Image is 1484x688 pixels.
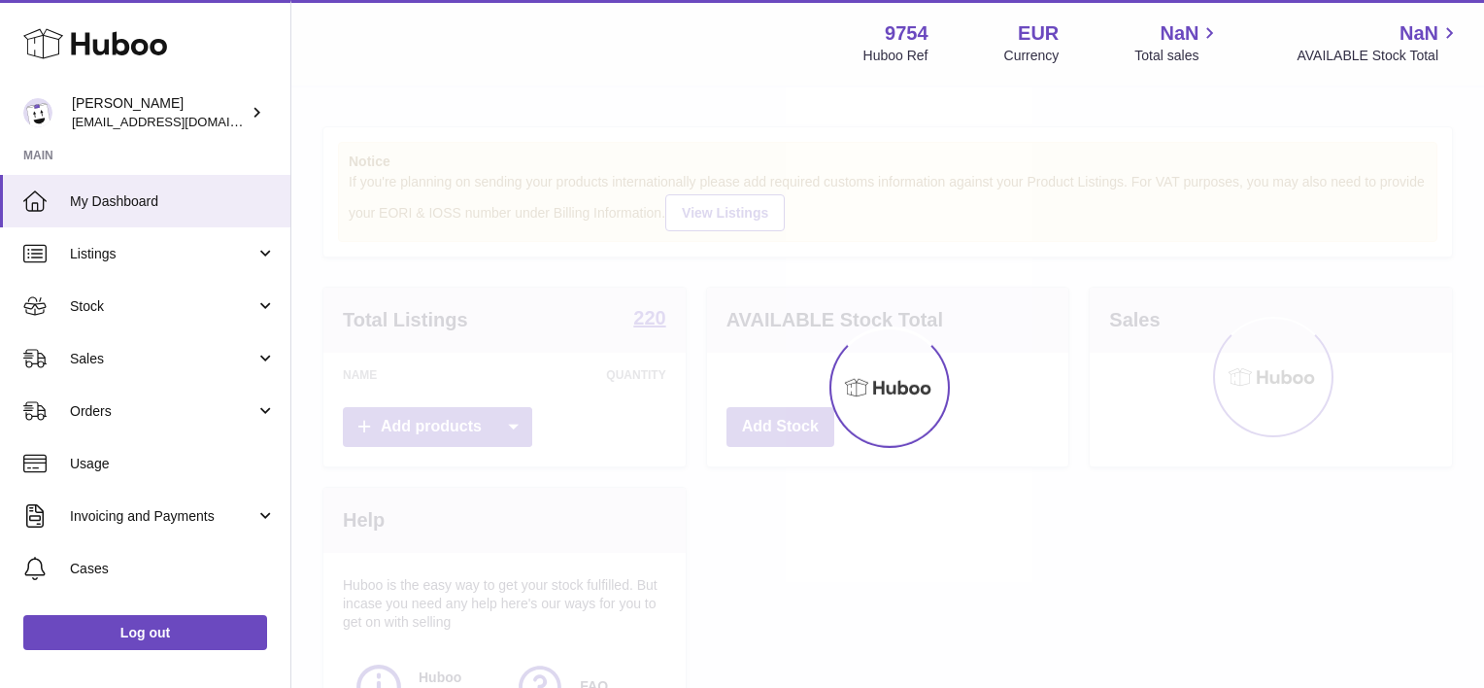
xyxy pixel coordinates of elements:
span: Listings [70,245,255,263]
span: My Dashboard [70,192,276,211]
span: Invoicing and Payments [70,507,255,526]
a: NaN AVAILABLE Stock Total [1297,20,1461,65]
span: Cases [70,560,276,578]
span: Orders [70,402,255,421]
div: Currency [1004,47,1060,65]
strong: 9754 [885,20,928,47]
strong: EUR [1018,20,1059,47]
span: Usage [70,455,276,473]
div: Huboo Ref [863,47,928,65]
span: AVAILABLE Stock Total [1297,47,1461,65]
span: NaN [1400,20,1438,47]
img: internalAdmin-9754@internal.huboo.com [23,98,52,127]
span: Sales [70,350,255,368]
span: [EMAIL_ADDRESS][DOMAIN_NAME] [72,114,286,129]
span: Stock [70,297,255,316]
span: Total sales [1134,47,1221,65]
span: NaN [1160,20,1198,47]
a: Log out [23,615,267,650]
a: NaN Total sales [1134,20,1221,65]
div: [PERSON_NAME] [72,94,247,131]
